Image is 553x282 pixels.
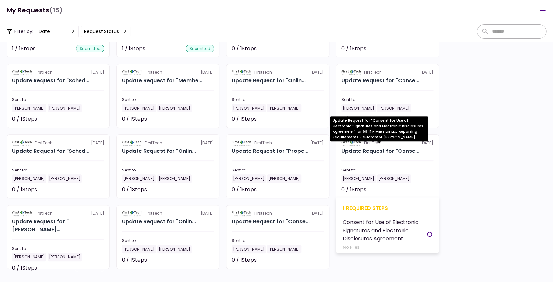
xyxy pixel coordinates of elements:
[341,45,366,52] div: 0 / 1 Steps
[39,28,50,35] div: date
[122,245,156,253] div: [PERSON_NAME]
[12,97,104,103] div: Sent to:
[76,45,104,52] div: submitted
[341,77,419,85] div: Update Request for "Consent for Use of Electronic Signatures and Electronic Disclosures Agreement...
[35,211,53,216] div: FirstTech
[404,115,433,123] div: Not started
[12,115,37,123] div: 0 / 1 Steps
[145,70,162,75] div: FirstTech
[75,264,104,272] div: Not started
[404,45,433,52] div: Not started
[232,70,324,75] div: [DATE]
[294,256,324,264] div: Not started
[377,174,411,183] div: [PERSON_NAME]
[535,3,550,18] button: Open menu
[75,186,104,193] div: Not started
[122,45,145,52] div: 1 / 1 Steps
[330,116,428,141] div: Update Request for "Consent for Use of Electronic Signatures and Electronic Disclosures Agreement...
[341,104,376,112] div: [PERSON_NAME]
[122,211,142,216] img: Partner logo
[122,140,214,146] div: [DATE]
[122,211,214,216] div: [DATE]
[232,104,266,112] div: [PERSON_NAME]
[12,186,37,193] div: 0 / 1 Steps
[122,256,147,264] div: 0 / 1 Steps
[341,167,433,173] div: Sent to:
[12,167,104,173] div: Sent to:
[341,147,419,155] div: Update Request for "Consent for Use of Electronic Signatures and Electronic Disclosures Agreement...
[12,174,46,183] div: [PERSON_NAME]
[7,26,130,37] div: Filter by:
[12,77,89,85] div: Update Request for "Schedule of Real Estate Ownership (SREO)" Reporting Requirements - Guarantor ...
[12,140,32,146] img: Partner logo
[232,256,257,264] div: 0 / 1 Steps
[404,186,433,193] div: Not started
[48,174,82,183] div: [PERSON_NAME]
[232,45,257,52] div: 0 / 1 Steps
[122,97,214,103] div: Sent to:
[12,104,46,112] div: [PERSON_NAME]
[12,211,104,216] div: [DATE]
[232,211,324,216] div: [DATE]
[232,174,266,183] div: [PERSON_NAME]
[12,218,104,233] div: Update Request for "Financial Statement Year to Date" for 6941 RIVERSIDE LLC Reporting Requiremen...
[232,147,308,155] div: Update Request for "Property Operating Statements - Year to Date" for 6941 RIVERSIDE LLC Reportin...
[184,256,214,264] div: Not started
[12,211,32,216] img: Partner logo
[122,174,156,183] div: [PERSON_NAME]
[145,211,162,216] div: FirstTech
[294,115,324,123] div: Not started
[157,104,192,112] div: [PERSON_NAME]
[294,45,324,52] div: Not started
[232,238,324,244] div: Sent to:
[232,115,257,123] div: 0 / 1 Steps
[122,140,142,146] img: Partner logo
[341,70,433,75] div: [DATE]
[232,140,324,146] div: [DATE]
[294,186,324,193] div: Not started
[341,174,376,183] div: [PERSON_NAME]
[232,218,310,226] div: Update Request for "Consent for Use of Electronic Signatures and Electronic Disclosures Agreement...
[35,140,53,146] div: FirstTech
[122,218,196,226] div: Update Request for "Online Services- Consent for Use of Electronic Signatures and Electronic Disc...
[12,264,37,272] div: 0 / 1 Steps
[12,253,46,261] div: [PERSON_NAME]
[49,4,63,17] span: (15)
[254,70,272,75] div: FirstTech
[12,140,104,146] div: [DATE]
[157,174,192,183] div: [PERSON_NAME]
[232,140,252,146] img: Partner logo
[341,186,366,193] div: 0 / 1 Steps
[184,115,214,123] div: Not started
[35,70,53,75] div: FirstTech
[232,77,306,85] div: Update Request for "Online Services- Consent for Use of Electronic Signatures and Electronic Disc...
[7,4,63,17] h1: My Requests
[186,45,214,52] div: submitted
[341,97,433,103] div: Sent to:
[232,70,252,75] img: Partner logo
[12,45,35,52] div: 1 / 1 Steps
[377,104,411,112] div: [PERSON_NAME]
[12,70,32,75] img: Partner logo
[48,104,82,112] div: [PERSON_NAME]
[232,167,324,173] div: Sent to:
[122,147,196,155] div: Update Request for "Online Services- Consent for Use of Electronic Signatures and Electronic Disc...
[184,186,214,193] div: Not started
[341,70,361,75] img: Partner logo
[12,70,104,75] div: [DATE]
[122,70,142,75] img: Partner logo
[122,77,202,85] div: Update Request for "Member Provided PFS" Reporting Requirements - Guarantor Thomas Joy
[122,104,156,112] div: [PERSON_NAME]
[75,115,104,123] div: Not started
[364,70,382,75] div: FirstTech
[232,97,324,103] div: Sent to:
[267,245,301,253] div: [PERSON_NAME]
[343,204,432,212] div: 1 required steps
[254,140,272,146] div: FirstTech
[343,218,427,243] div: Consent for Use of Electronic Signatures and Electronic Disclosures Agreement
[36,26,79,37] button: date
[157,245,192,253] div: [PERSON_NAME]
[122,186,147,193] div: 0 / 1 Steps
[232,245,266,253] div: [PERSON_NAME]
[267,174,301,183] div: [PERSON_NAME]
